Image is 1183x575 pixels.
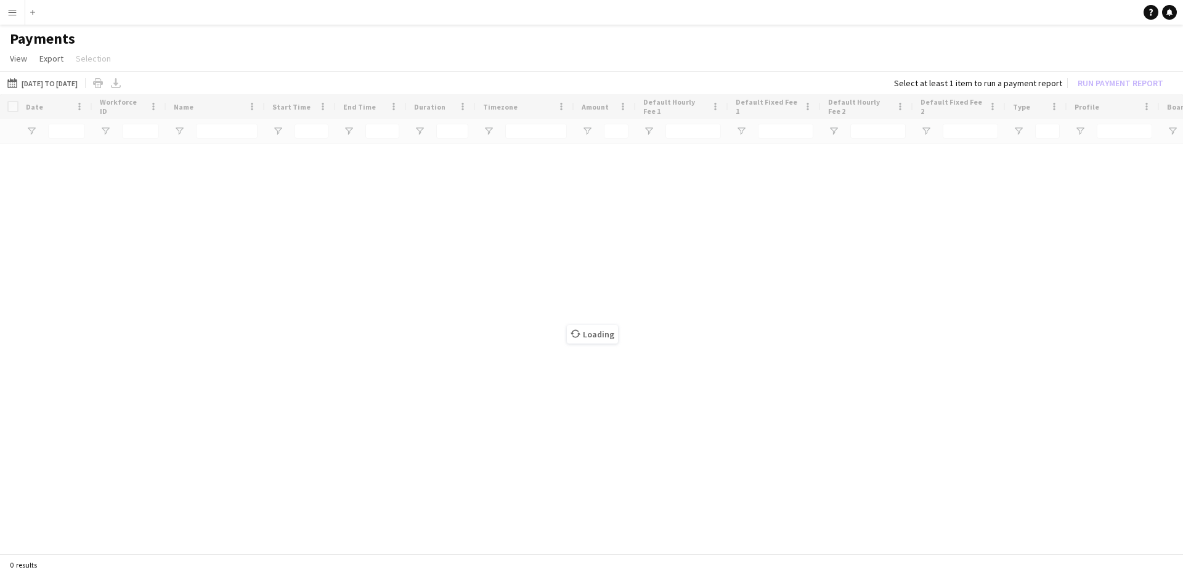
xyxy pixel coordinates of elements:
span: View [10,53,27,64]
div: Select at least 1 item to run a payment report [894,78,1062,89]
a: View [5,50,32,66]
button: [DATE] to [DATE] [5,76,80,90]
span: Loading [567,325,618,344]
a: Export [35,50,68,66]
span: Export [39,53,63,64]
